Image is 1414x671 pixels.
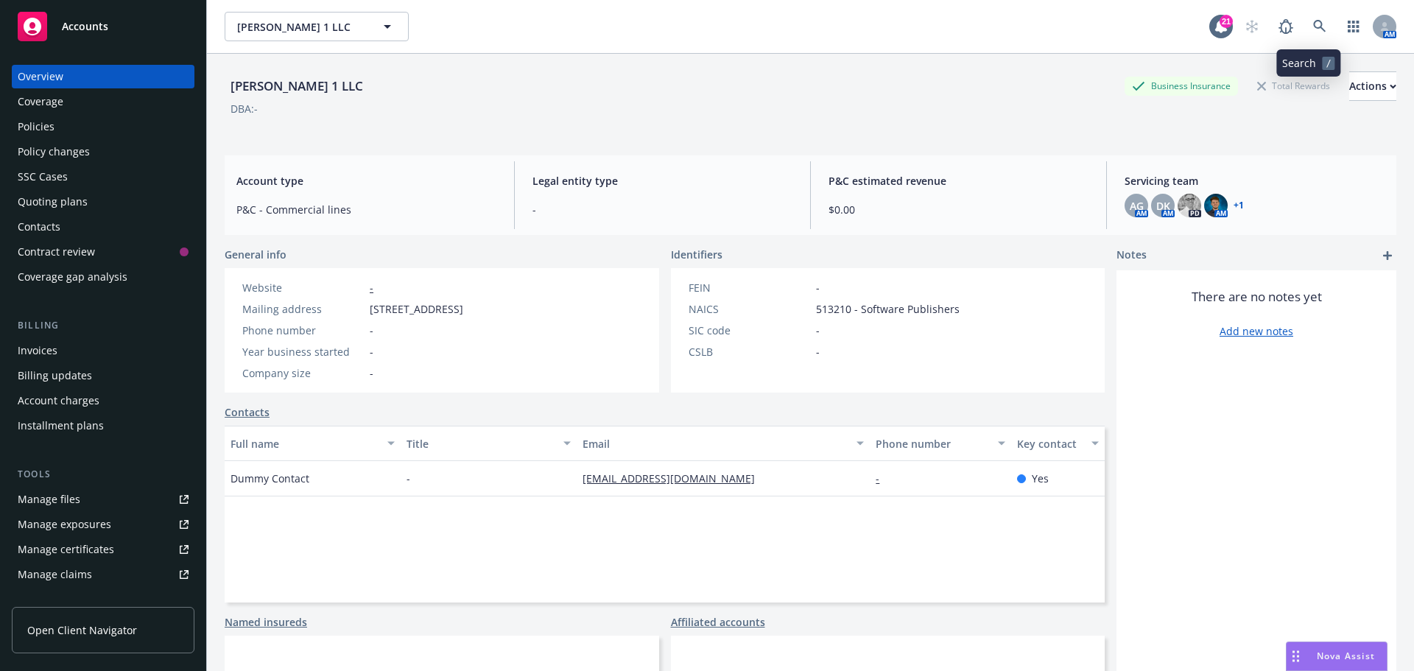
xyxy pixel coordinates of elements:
[1305,12,1334,41] a: Search
[12,364,194,387] a: Billing updates
[18,140,90,164] div: Policy changes
[225,614,307,630] a: Named insureds
[231,101,258,116] div: DBA: -
[1237,12,1267,41] a: Start snowing
[1032,471,1049,486] span: Yes
[816,344,820,359] span: -
[1220,323,1293,339] a: Add new notes
[18,240,95,264] div: Contract review
[12,389,194,412] a: Account charges
[1204,194,1228,217] img: photo
[1349,71,1396,101] button: Actions
[225,12,409,41] button: [PERSON_NAME] 1 LLC
[816,280,820,295] span: -
[1178,194,1201,217] img: photo
[532,202,792,217] span: -
[370,344,373,359] span: -
[12,588,194,611] a: Manage BORs
[12,265,194,289] a: Coverage gap analysis
[577,426,870,461] button: Email
[18,215,60,239] div: Contacts
[1317,650,1375,662] span: Nova Assist
[18,265,127,289] div: Coverage gap analysis
[671,614,765,630] a: Affiliated accounts
[18,65,63,88] div: Overview
[370,323,373,338] span: -
[236,202,496,217] span: P&C - Commercial lines
[225,77,369,96] div: [PERSON_NAME] 1 LLC
[18,414,104,438] div: Installment plans
[18,538,114,561] div: Manage certificates
[242,280,364,295] div: Website
[12,563,194,586] a: Manage claims
[225,404,270,420] a: Contacts
[12,65,194,88] a: Overview
[1250,77,1337,95] div: Total Rewards
[12,190,194,214] a: Quoting plans
[18,588,87,611] div: Manage BORs
[370,281,373,295] a: -
[1116,247,1147,264] span: Notes
[18,115,54,138] div: Policies
[242,365,364,381] div: Company size
[876,436,988,452] div: Phone number
[12,6,194,47] a: Accounts
[816,323,820,338] span: -
[12,513,194,536] a: Manage exposures
[242,344,364,359] div: Year business started
[18,364,92,387] div: Billing updates
[225,426,401,461] button: Full name
[532,173,792,189] span: Legal entity type
[231,436,379,452] div: Full name
[1125,173,1385,189] span: Servicing team
[1130,198,1144,214] span: AG
[583,436,848,452] div: Email
[870,426,1010,461] button: Phone number
[12,240,194,264] a: Contract review
[1156,198,1170,214] span: DK
[689,344,810,359] div: CSLB
[1339,12,1368,41] a: Switch app
[829,173,1088,189] span: P&C estimated revenue
[12,165,194,189] a: SSC Cases
[242,323,364,338] div: Phone number
[1286,642,1387,671] button: Nova Assist
[12,318,194,333] div: Billing
[18,488,80,511] div: Manage files
[12,140,194,164] a: Policy changes
[1192,288,1322,306] span: There are no notes yet
[1220,15,1233,28] div: 21
[12,414,194,438] a: Installment plans
[1011,426,1105,461] button: Key contact
[689,301,810,317] div: NAICS
[225,247,286,262] span: General info
[242,301,364,317] div: Mailing address
[1271,12,1301,41] a: Report a Bug
[876,471,891,485] a: -
[236,173,496,189] span: Account type
[689,323,810,338] div: SIC code
[18,190,88,214] div: Quoting plans
[27,622,137,638] span: Open Client Navigator
[18,165,68,189] div: SSC Cases
[1287,642,1305,670] div: Drag to move
[1125,77,1238,95] div: Business Insurance
[1379,247,1396,264] a: add
[671,247,722,262] span: Identifiers
[62,21,108,32] span: Accounts
[401,426,577,461] button: Title
[18,513,111,536] div: Manage exposures
[816,301,960,317] span: 513210 - Software Publishers
[12,115,194,138] a: Policies
[1349,72,1396,100] div: Actions
[1017,436,1083,452] div: Key contact
[237,19,365,35] span: [PERSON_NAME] 1 LLC
[407,436,555,452] div: Title
[12,90,194,113] a: Coverage
[12,339,194,362] a: Invoices
[583,471,767,485] a: [EMAIL_ADDRESS][DOMAIN_NAME]
[12,488,194,511] a: Manage files
[1234,201,1244,210] a: +1
[12,467,194,482] div: Tools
